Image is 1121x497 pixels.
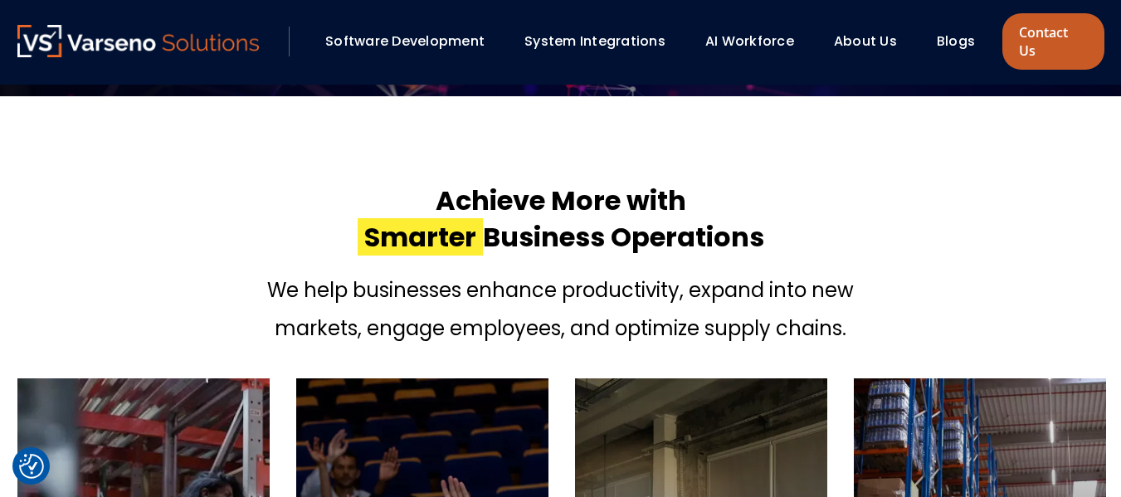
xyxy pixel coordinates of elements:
a: Blogs [937,32,975,51]
a: Varseno Solutions – Product Engineering & IT Services [17,25,260,58]
a: Software Development [325,32,485,51]
a: Contact Us [1002,13,1104,70]
a: AI Workforce [705,32,794,51]
a: About Us [834,32,897,51]
span: Smarter [358,218,483,256]
button: Cookie Settings [19,454,44,479]
p: markets, engage employees, and optimize supply chains. [267,314,854,344]
h2: Achieve More with Business Operations [358,183,764,256]
img: Revisit consent button [19,454,44,479]
div: About Us [826,27,920,56]
a: System Integrations [524,32,665,51]
div: Blogs [928,27,998,56]
div: System Integrations [516,27,689,56]
div: AI Workforce [697,27,817,56]
div: Software Development [317,27,508,56]
p: We help businesses enhance productivity, expand into new [267,275,854,305]
img: Varseno Solutions – Product Engineering & IT Services [17,25,260,57]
